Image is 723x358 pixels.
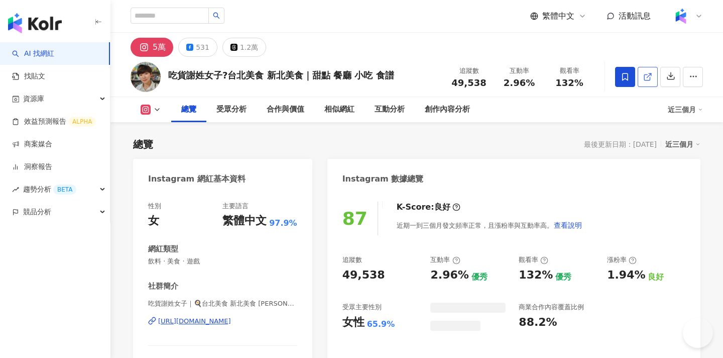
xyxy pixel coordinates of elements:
[131,38,173,57] button: 5萬
[148,173,246,185] div: Instagram 網紅基本資料
[148,202,161,211] div: 性別
[148,281,178,292] div: 社群簡介
[222,202,249,211] div: 主要語言
[158,317,231,326] div: [URL][DOMAIN_NAME]
[12,162,52,172] a: 洞察報告
[519,267,553,283] div: 132%
[216,104,247,116] div: 受眾分析
[181,104,196,116] div: 總覽
[12,71,45,81] a: 找貼文
[148,317,297,326] a: [URL][DOMAIN_NAME]
[12,49,54,59] a: searchAI 找網紅
[450,66,488,76] div: 追蹤數
[553,215,582,235] button: 查看說明
[267,104,304,116] div: 合作與價值
[178,38,217,57] button: 531
[23,201,51,223] span: 競品分析
[425,104,470,116] div: 創作內容分析
[12,186,19,193] span: rise
[269,218,297,229] span: 97.9%
[555,272,571,283] div: 優秀
[342,255,362,264] div: 追蹤數
[550,66,588,76] div: 觀看率
[23,87,44,110] span: 資源庫
[342,208,368,229] div: 87
[619,11,651,21] span: 活動訊息
[519,315,557,330] div: 88.2%
[148,257,297,266] span: 飲料 · 美食 · 遊戲
[342,173,424,185] div: Instagram 數據總覽
[131,62,161,92] img: KOL Avatar
[153,40,166,54] div: 5萬
[240,40,258,54] div: 1.2萬
[584,140,657,148] div: 最後更新日期：[DATE]
[430,267,468,283] div: 2.96%
[683,318,713,348] iframe: Help Scout Beacon - Open
[213,12,220,19] span: search
[668,102,703,118] div: 近三個月
[148,213,159,229] div: 女
[397,202,460,213] div: K-Score :
[12,117,96,127] a: 效益預測報告ALPHA
[12,139,52,149] a: 商案媒合
[196,40,209,54] div: 531
[342,315,365,330] div: 女性
[222,213,267,229] div: 繁體中文
[607,255,637,264] div: 漲粉率
[665,138,700,151] div: 近三個月
[342,267,385,283] div: 49,538
[607,267,645,283] div: 1.94%
[222,38,266,57] button: 1.2萬
[555,78,583,88] span: 132%
[504,78,535,88] span: 2.96%
[324,104,354,116] div: 相似網紅
[168,69,394,81] div: 吃貨謝姓女子?台北美食 新北美食｜甜點 餐廳 小吃 食譜
[375,104,405,116] div: 互動分析
[648,272,664,283] div: 良好
[8,13,62,33] img: logo
[671,7,690,26] img: Kolr%20app%20icon%20%281%29.png
[53,185,76,195] div: BETA
[23,178,76,201] span: 趨勢分析
[519,255,548,264] div: 觀看率
[148,299,297,308] span: 吃貨謝姓女子｜🍳台北美食 新北美食 [PERSON_NAME] | foodie_hsieh
[148,244,178,254] div: 網紅類型
[500,66,538,76] div: 互動率
[542,11,574,22] span: 繁體中文
[397,215,582,235] div: 近期一到三個月發文頻率正常，且漲粉率與互動率高。
[367,319,395,330] div: 65.9%
[519,303,584,312] div: 商業合作內容覆蓋比例
[554,221,582,229] span: 查看說明
[342,303,382,312] div: 受眾主要性別
[434,202,450,213] div: 良好
[430,255,460,264] div: 互動率
[471,272,488,283] div: 優秀
[451,77,486,88] span: 49,538
[133,137,153,151] div: 總覽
